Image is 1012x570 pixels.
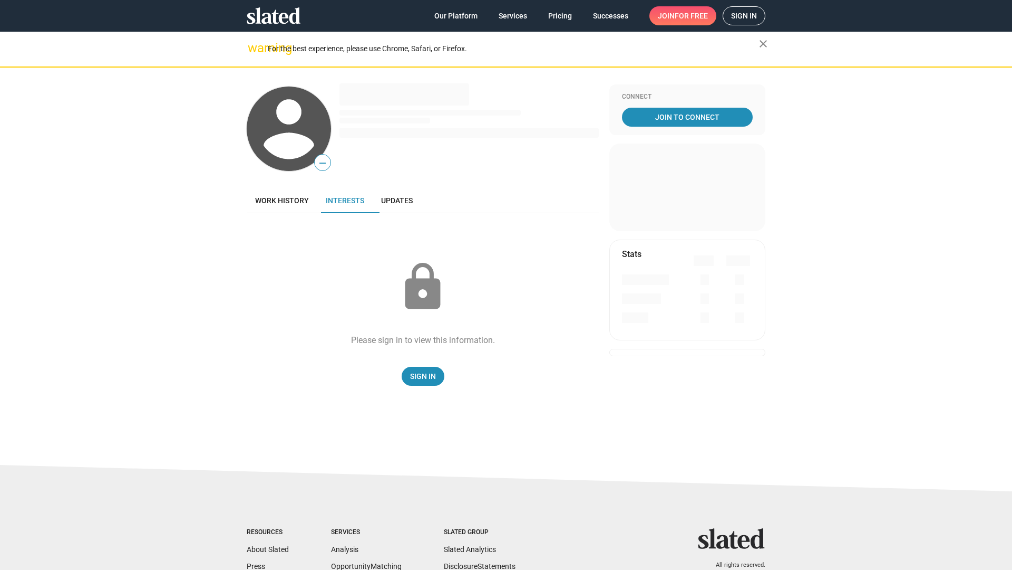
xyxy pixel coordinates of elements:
[622,108,753,127] a: Join To Connect
[326,196,364,205] span: Interests
[373,188,421,213] a: Updates
[410,367,436,386] span: Sign In
[624,108,751,127] span: Join To Connect
[675,6,708,25] span: for free
[248,42,260,54] mat-icon: warning
[757,37,770,50] mat-icon: close
[490,6,536,25] a: Services
[331,528,402,537] div: Services
[444,545,496,554] a: Slated Analytics
[540,6,580,25] a: Pricing
[723,6,765,25] a: Sign in
[622,249,641,260] mat-card-title: Stats
[593,6,628,25] span: Successes
[444,528,515,537] div: Slated Group
[585,6,637,25] a: Successes
[247,528,289,537] div: Resources
[426,6,486,25] a: Our Platform
[315,156,330,170] span: —
[396,261,449,313] mat-icon: lock
[622,93,753,101] div: Connect
[381,196,413,205] span: Updates
[434,6,478,25] span: Our Platform
[499,6,527,25] span: Services
[255,196,309,205] span: Work history
[268,42,759,56] div: For the best experience, please use Chrome, Safari, or Firefox.
[247,188,317,213] a: Work history
[317,188,373,213] a: Interests
[548,6,572,25] span: Pricing
[247,545,289,554] a: About Slated
[331,545,358,554] a: Analysis
[731,7,757,25] span: Sign in
[402,367,444,386] a: Sign In
[649,6,716,25] a: Joinfor free
[658,6,708,25] span: Join
[351,335,495,346] div: Please sign in to view this information.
